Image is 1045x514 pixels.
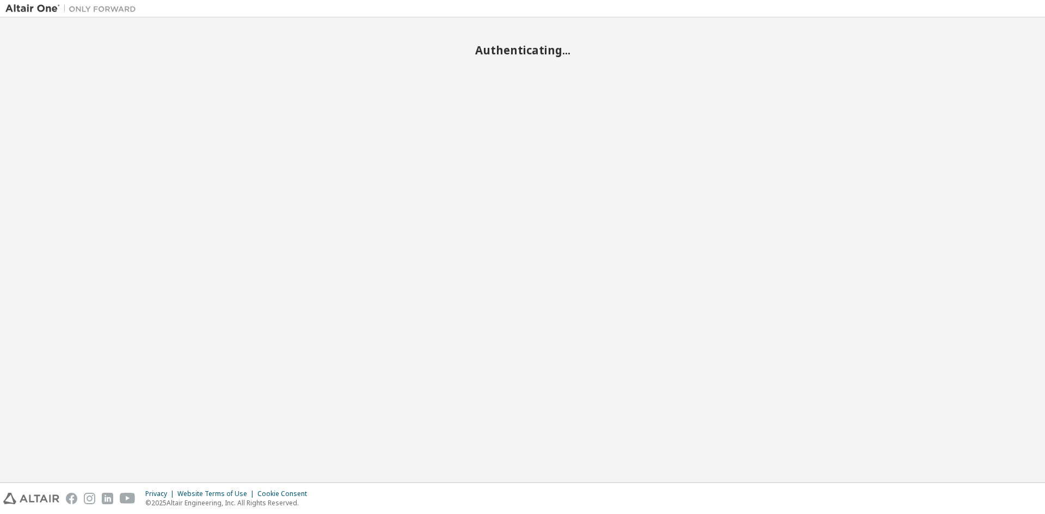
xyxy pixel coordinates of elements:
[84,493,95,504] img: instagram.svg
[3,493,59,504] img: altair_logo.svg
[145,490,177,498] div: Privacy
[120,493,136,504] img: youtube.svg
[66,493,77,504] img: facebook.svg
[177,490,257,498] div: Website Terms of Use
[145,498,313,507] p: © 2025 Altair Engineering, Inc. All Rights Reserved.
[5,3,142,14] img: Altair One
[257,490,313,498] div: Cookie Consent
[5,43,1040,57] h2: Authenticating...
[102,493,113,504] img: linkedin.svg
